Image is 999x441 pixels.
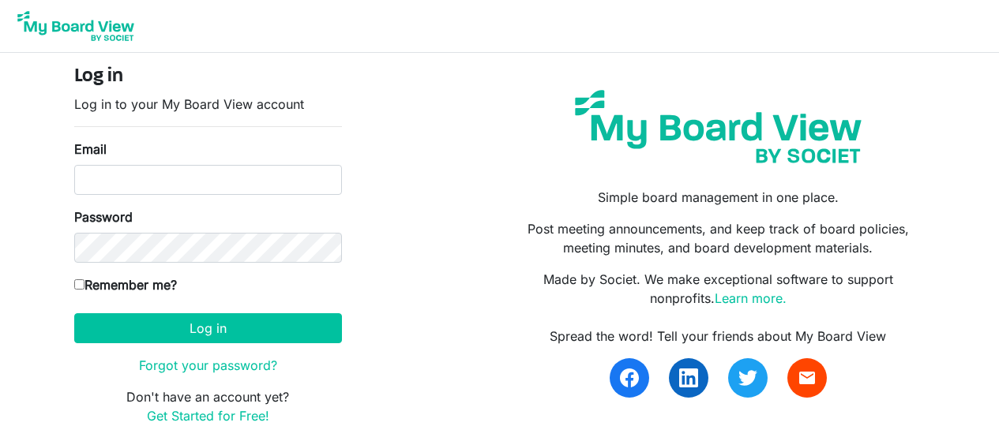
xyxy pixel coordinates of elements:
img: twitter.svg [738,368,757,387]
label: Password [74,207,133,226]
p: Post meeting announcements, and keep track of board policies, meeting minutes, and board developm... [511,219,925,257]
a: Learn more. [715,290,787,306]
button: Log in [74,313,342,343]
a: Forgot your password? [139,357,277,373]
input: Remember me? [74,279,85,290]
a: Get Started for Free! [147,408,269,424]
h4: Log in [74,65,342,88]
p: Made by Societ. We make exceptional software to support nonprofits. [511,270,925,308]
img: facebook.svg [620,368,639,387]
label: Email [74,140,107,159]
a: email [787,358,827,398]
p: Simple board management in one place. [511,188,925,207]
img: My Board View Logo [13,6,139,46]
img: my-board-view-societ.svg [563,78,873,175]
img: linkedin.svg [679,368,698,387]
label: Remember me? [74,275,177,294]
p: Log in to your My Board View account [74,95,342,114]
div: Spread the word! Tell your friends about My Board View [511,327,925,346]
span: email [798,368,817,387]
p: Don't have an account yet? [74,387,342,425]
